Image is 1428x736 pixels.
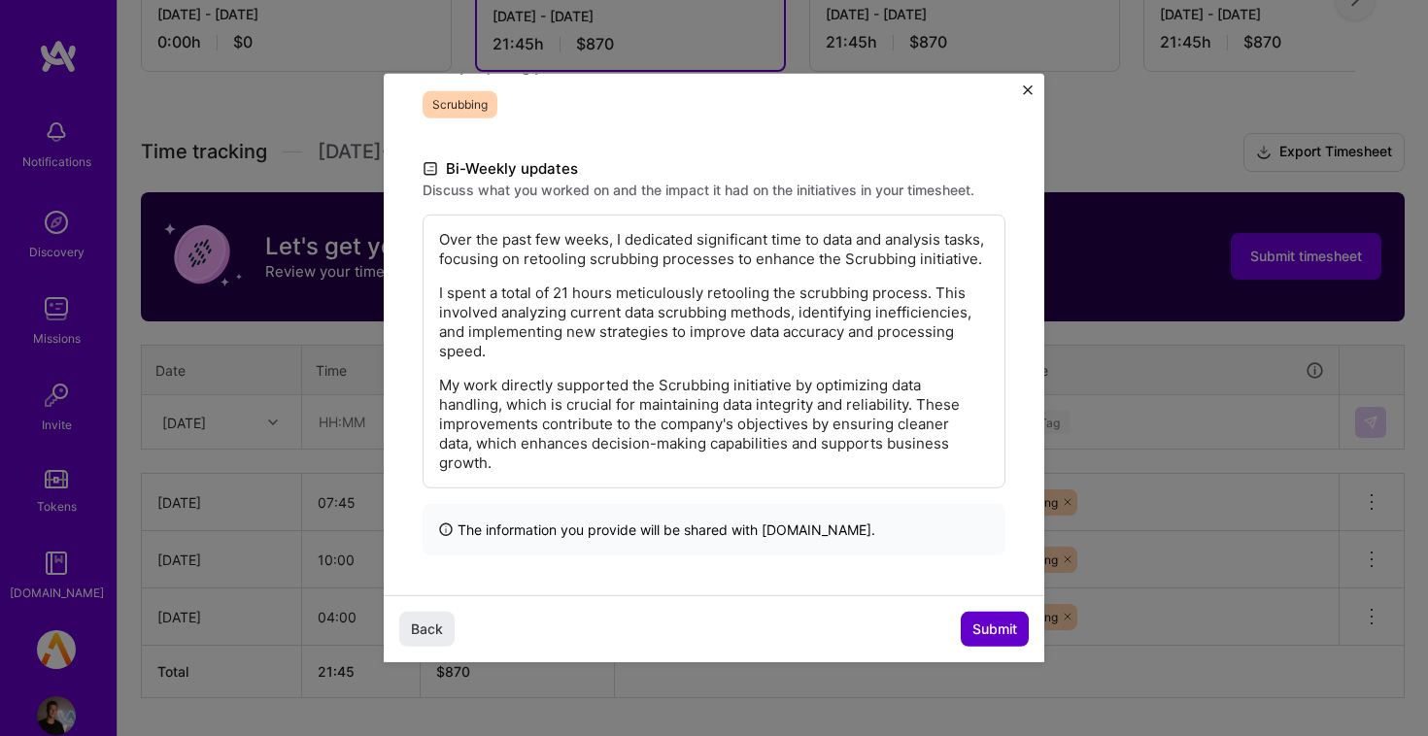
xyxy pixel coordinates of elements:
label: Bi-Weekly updates [423,157,1005,181]
p: My work directly supported the Scrubbing initiative by optimizing data handling, which is crucial... [439,376,989,473]
p: I spent a total of 21 hours meticulously retooling the scrubbing process. This involved analyzing... [439,284,989,361]
label: Discuss what you worked on and the impact it had on the initiatives in your timesheet. [423,181,1005,199]
span: Back [411,619,443,639]
button: Close [1023,85,1033,106]
label: Initiatives help clients understand the main areas where you dedicated your time. You can edit by... [423,39,1005,76]
span: Scrubbing [423,91,497,118]
i: icon InfoBlack [438,519,454,540]
div: The information you provide will be shared with [DOMAIN_NAME] . [423,504,1005,555]
span: Submit [972,619,1017,639]
button: Back [399,612,455,647]
p: Over the past few weeks, I dedicated significant time to data and analysis tasks, focusing on ret... [439,230,989,269]
button: Submit [961,612,1029,647]
i: icon DocumentBlack [423,158,438,181]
